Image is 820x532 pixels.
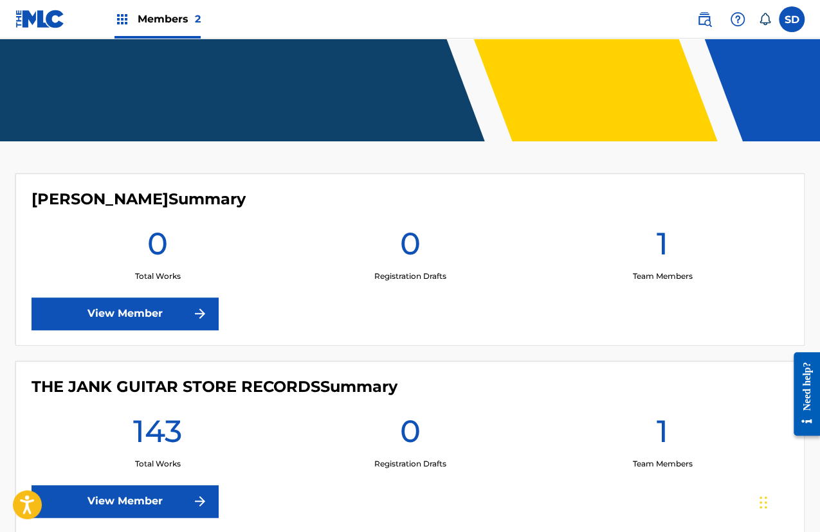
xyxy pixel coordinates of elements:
h1: 1 [657,224,668,270]
h1: 1 [657,412,668,458]
p: Team Members [632,270,692,282]
div: User Menu [779,6,805,32]
img: search [697,12,712,27]
img: MLC Logo [15,10,65,28]
img: Top Rightsholders [114,12,130,27]
h1: 0 [147,224,168,270]
div: Help [725,6,751,32]
h1: 0 [399,224,420,270]
p: Registration Drafts [374,270,446,282]
a: View Member [32,297,218,330]
p: Total Works [135,270,181,282]
p: Total Works [135,458,181,470]
iframe: Resource Center [784,342,820,446]
span: 2 [195,13,201,25]
img: help [730,12,745,27]
h4: STEVE DOUGLAS [32,190,246,209]
span: Members [138,12,201,26]
iframe: Chat Widget [756,470,820,532]
p: Registration Drafts [374,458,446,470]
a: View Member [32,485,218,517]
p: Team Members [632,458,692,470]
h1: 143 [133,412,182,458]
h1: 0 [399,412,420,458]
a: Public Search [691,6,717,32]
h4: THE JANK GUITAR STORE RECORDS [32,377,397,396]
img: f7272a7cc735f4ea7f67.svg [192,493,208,509]
img: f7272a7cc735f4ea7f67.svg [192,306,208,321]
div: Drag [760,483,767,522]
div: Notifications [758,13,771,26]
